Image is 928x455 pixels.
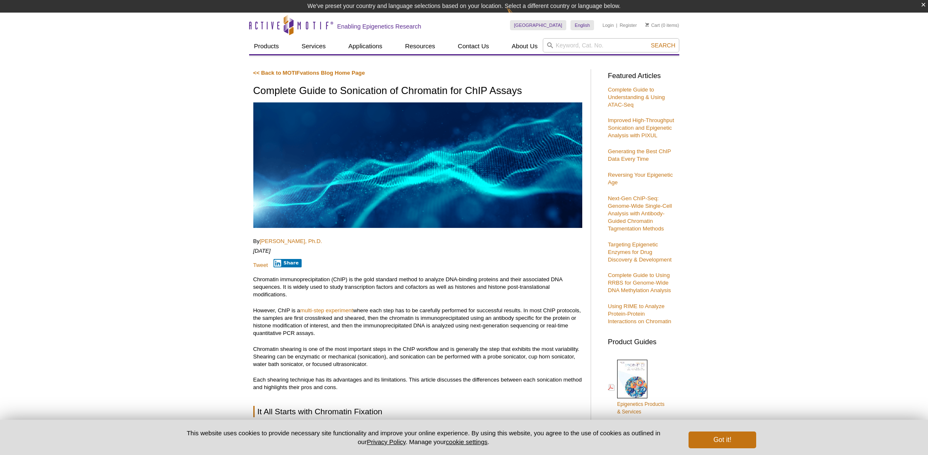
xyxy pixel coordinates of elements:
a: [PERSON_NAME], Ph.D. [260,238,322,244]
a: Using RIME to Analyze Protein-Protein Interactions on Chromatin [608,303,671,324]
a: Next-Gen ChIP-Seq: Genome-Wide Single-Cell Analysis with Antibody-Guided Chromatin Tagmentation M... [608,195,672,232]
a: Contact Us [453,38,494,54]
button: cookie settings [446,438,487,445]
li: | [616,20,618,30]
span: Epigenetics Products & Services [617,401,665,415]
img: Epi_brochure_140604_cover_web_70x200 [617,360,647,398]
a: Improved High-Throughput Sonication and Epigenetic Analysis with PIXUL [608,117,674,139]
h3: Product Guides [608,334,675,346]
p: This website uses cookies to provide necessary site functionality and improve your online experie... [172,429,675,446]
input: Keyword, Cat. No. [543,38,679,52]
h3: Featured Articles [608,73,675,80]
img: Your Cart [645,23,649,27]
p: By [253,238,582,245]
a: English [570,20,594,30]
button: Share [273,259,302,267]
a: Privacy Policy [367,438,405,445]
p: Chromatin immunoprecipitation (ChIP) is the gold standard method to analyze DNA-binding proteins ... [253,276,582,298]
a: Cart [645,22,660,28]
a: Resources [400,38,440,54]
p: Chromatin shearing is one of the most important steps in the ChIP workflow and is generally the s... [253,345,582,368]
h2: Enabling Epigenetics Research [337,23,421,30]
a: Targeting Epigenetic Enzymes for Drug Discovery & Development [608,241,672,263]
p: Each shearing technique has its advantages and its limitations. This article discusses the differ... [253,376,582,391]
span: Search [651,42,675,49]
a: Products [249,38,284,54]
a: Applications [343,38,387,54]
a: Complete Guide to Understanding & Using ATAC-Seq [608,86,665,108]
img: Change Here [507,6,529,26]
h2: It All Starts with Chromatin Fixation [253,406,582,417]
img: Complete Guide to Sonication [253,102,582,228]
a: << Back to MOTIFvations Blog Home Page [253,70,365,76]
li: (0 items) [645,20,679,30]
a: Services [297,38,331,54]
a: [GEOGRAPHIC_DATA] [510,20,567,30]
a: multi-step experiment [300,307,353,314]
a: Reversing Your Epigenetic Age [608,172,673,186]
button: Got it! [689,431,756,448]
em: [DATE] [253,248,271,254]
a: Register [620,22,637,28]
p: However, ChIP is a where each step has to be carefully performed for successful results. In most ... [253,307,582,337]
a: Tweet [253,262,268,268]
a: Epigenetics Products& Services [608,359,665,416]
a: Generating the Best ChIP Data Every Time [608,148,671,162]
a: Login [602,22,614,28]
a: About Us [507,38,543,54]
a: Complete Guide to Using RRBS for Genome-Wide DNA Methylation Analysis [608,272,671,293]
h1: Complete Guide to Sonication of Chromatin for ChIP Assays [253,85,582,97]
button: Search [648,42,678,49]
